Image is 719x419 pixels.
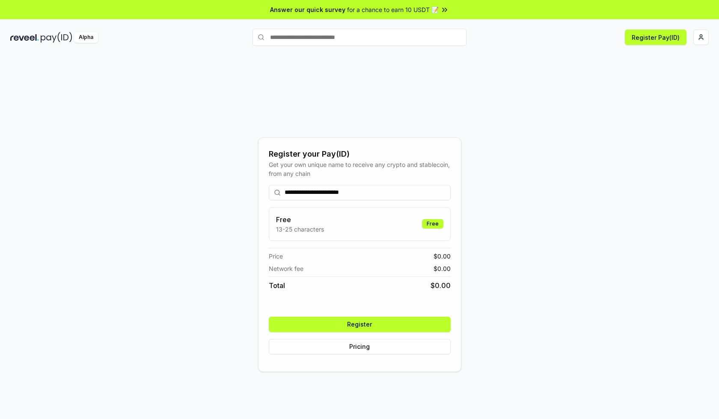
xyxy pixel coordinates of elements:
div: Get your own unique name to receive any crypto and stablecoin, from any chain [269,160,451,178]
span: Network fee [269,264,303,273]
span: $ 0.00 [434,252,451,261]
span: Answer our quick survey [270,5,345,14]
span: Total [269,280,285,291]
div: Register your Pay(ID) [269,148,451,160]
p: 13-25 characters [276,225,324,234]
div: Free [422,219,443,229]
h3: Free [276,214,324,225]
button: Register Pay(ID) [625,30,686,45]
button: Pricing [269,339,451,354]
span: Price [269,252,283,261]
span: $ 0.00 [431,280,451,291]
img: reveel_dark [10,32,39,43]
button: Register [269,317,451,332]
span: for a chance to earn 10 USDT 📝 [347,5,439,14]
div: Alpha [74,32,98,43]
span: $ 0.00 [434,264,451,273]
img: pay_id [41,32,72,43]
